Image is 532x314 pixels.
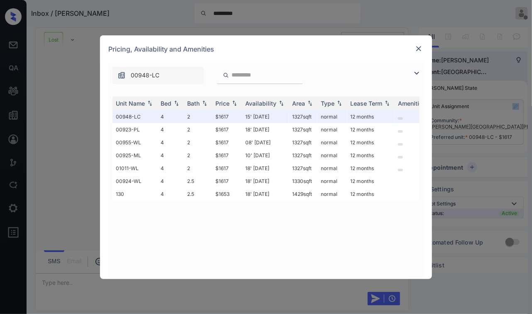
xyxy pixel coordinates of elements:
td: 4 [157,175,184,188]
td: 00925-ML [112,149,157,162]
div: Bath [187,100,200,107]
div: Type [321,100,334,107]
td: 08' [DATE] [242,136,289,149]
img: icon-zuma [117,71,126,79]
div: Lease Term [350,100,382,107]
td: 12 months [347,188,395,200]
td: 1429 sqft [289,188,317,200]
td: 2 [184,136,212,149]
img: sorting [335,100,344,106]
td: 4 [157,136,184,149]
td: normal [317,175,347,188]
td: 15' [DATE] [242,110,289,123]
td: $1617 [212,149,242,162]
td: 12 months [347,123,395,136]
div: Unit Name [116,100,145,107]
td: 4 [157,123,184,136]
td: 2 [184,162,212,175]
td: 12 months [347,149,395,162]
td: 01011-WL [112,162,157,175]
td: $1617 [212,175,242,188]
td: normal [317,162,347,175]
div: Pricing, Availability and Amenities [100,35,432,63]
td: 12 months [347,110,395,123]
td: 18' [DATE] [242,188,289,200]
td: 00924-WL [112,175,157,188]
td: $1617 [212,162,242,175]
td: 4 [157,162,184,175]
td: 1327 sqft [289,123,317,136]
td: normal [317,110,347,123]
td: 4 [157,110,184,123]
td: 2.5 [184,188,212,200]
div: Amenities [398,100,426,107]
td: 12 months [347,136,395,149]
div: Price [215,100,229,107]
span: 00948-LC [131,71,159,80]
td: 1327 sqft [289,162,317,175]
td: 00948-LC [112,110,157,123]
img: icon-zuma [223,72,229,79]
td: 2 [184,110,212,123]
div: Area [292,100,305,107]
img: sorting [200,100,209,106]
td: 1327 sqft [289,136,317,149]
td: normal [317,188,347,200]
img: sorting [146,100,154,106]
td: 130 [112,188,157,200]
td: 12 months [347,162,395,175]
td: $1617 [212,123,242,136]
div: Availability [245,100,276,107]
img: close [415,45,423,53]
td: 1327 sqft [289,149,317,162]
td: 2 [184,123,212,136]
img: sorting [277,100,286,106]
div: Bed [161,100,171,107]
img: icon-zuma [412,68,422,78]
td: 18' [DATE] [242,162,289,175]
img: sorting [172,100,181,106]
td: $1617 [212,110,242,123]
td: 2 [184,149,212,162]
td: 18' [DATE] [242,175,289,188]
td: 12 months [347,175,395,188]
td: normal [317,136,347,149]
td: 18' [DATE] [242,123,289,136]
td: 10' [DATE] [242,149,289,162]
td: 00923-PL [112,123,157,136]
td: 1330 sqft [289,175,317,188]
td: normal [317,123,347,136]
td: normal [317,149,347,162]
td: 1327 sqft [289,110,317,123]
td: 00955-WL [112,136,157,149]
td: 4 [157,188,184,200]
td: $1653 [212,188,242,200]
img: sorting [306,100,314,106]
td: $1617 [212,136,242,149]
img: sorting [230,100,239,106]
img: sorting [383,100,391,106]
td: 4 [157,149,184,162]
td: 2.5 [184,175,212,188]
